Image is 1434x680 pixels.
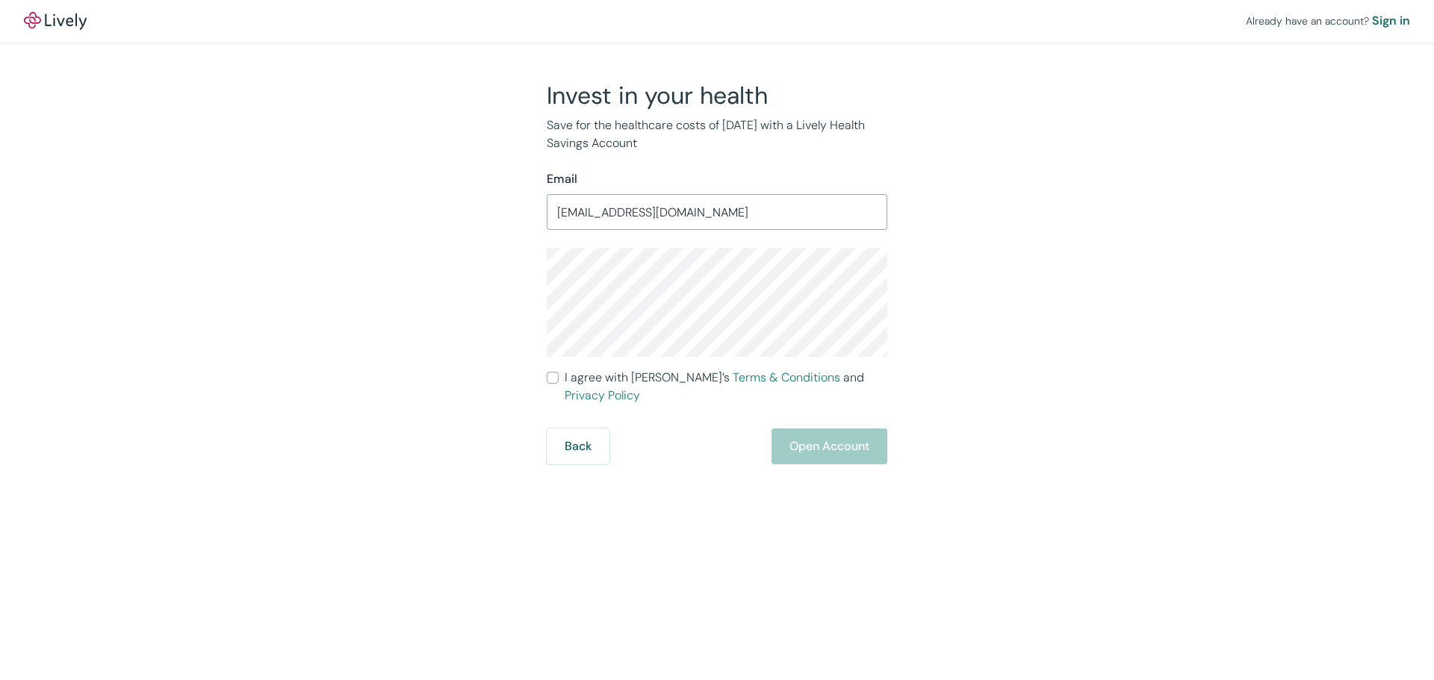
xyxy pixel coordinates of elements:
a: Sign in [1372,12,1410,30]
p: Save for the healthcare costs of [DATE] with a Lively Health Savings Account [547,116,887,152]
div: Already have an account? [1246,12,1410,30]
a: Privacy Policy [565,387,640,403]
h2: Invest in your health [547,81,887,110]
span: I agree with [PERSON_NAME]’s and [565,369,887,405]
button: Back [547,428,609,464]
a: Terms & Conditions [733,369,840,385]
label: Email [547,170,577,188]
a: LivelyLively [24,12,87,30]
img: Lively [24,12,87,30]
